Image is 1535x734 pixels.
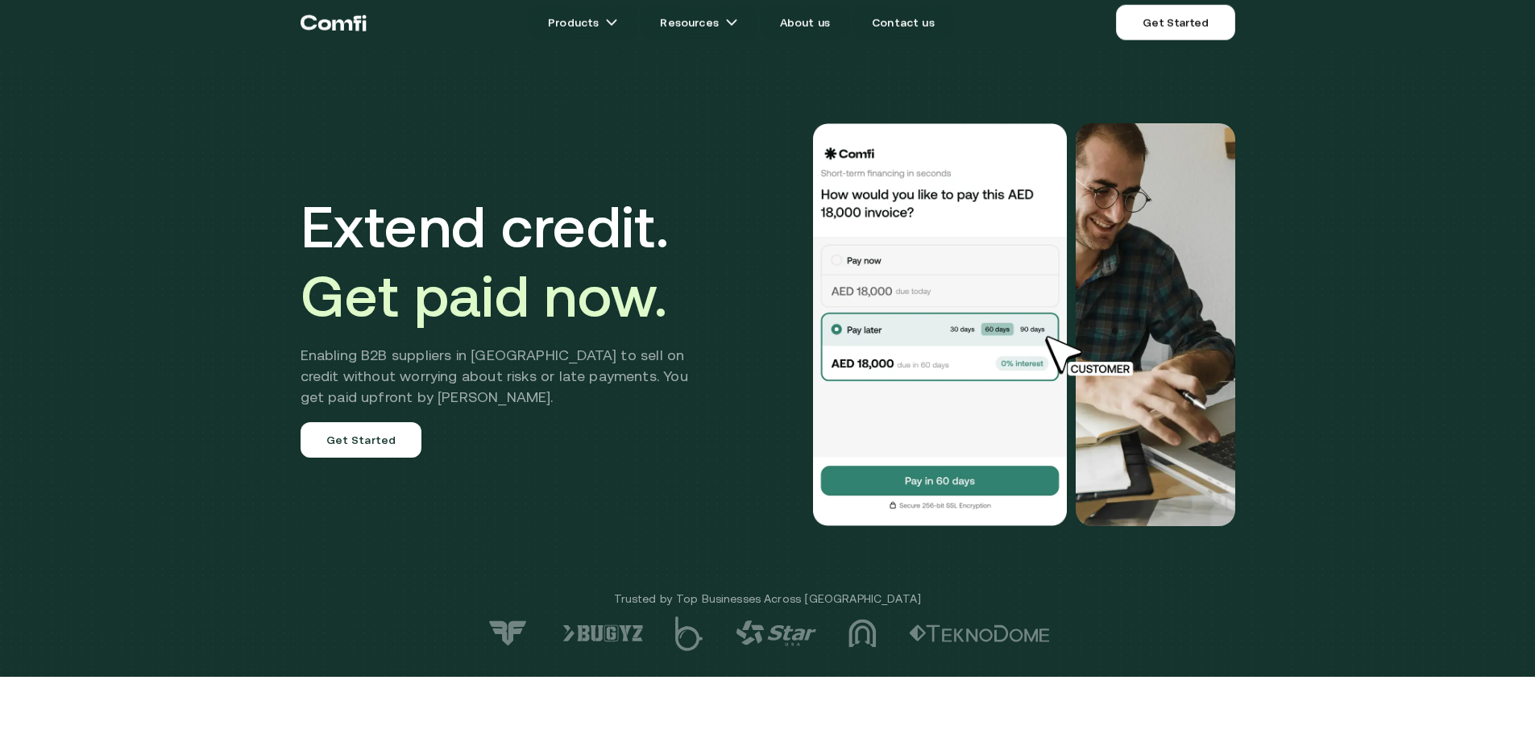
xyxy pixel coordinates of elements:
[761,6,849,39] a: About us
[301,192,712,330] h1: Extend credit.
[1076,123,1235,526] img: Would you like to pay this AED 18,000.00 invoice?
[1034,334,1151,379] img: cursor
[675,616,703,651] img: logo-5
[605,16,618,29] img: arrow icons
[301,263,668,329] span: Get paid now.
[909,624,1050,642] img: logo-2
[301,345,712,408] h2: Enabling B2B suppliers in [GEOGRAPHIC_DATA] to sell on credit without worrying about risks or lat...
[562,624,643,642] img: logo-6
[529,6,637,39] a: Productsarrow icons
[725,16,738,29] img: arrow icons
[641,6,757,39] a: Resourcesarrow icons
[848,619,877,648] img: logo-3
[736,620,816,646] img: logo-4
[301,422,422,458] a: Get Started
[811,123,1069,526] img: Would you like to pay this AED 18,000.00 invoice?
[1116,5,1234,40] a: Get Started
[853,6,954,39] a: Contact us
[486,620,530,647] img: logo-7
